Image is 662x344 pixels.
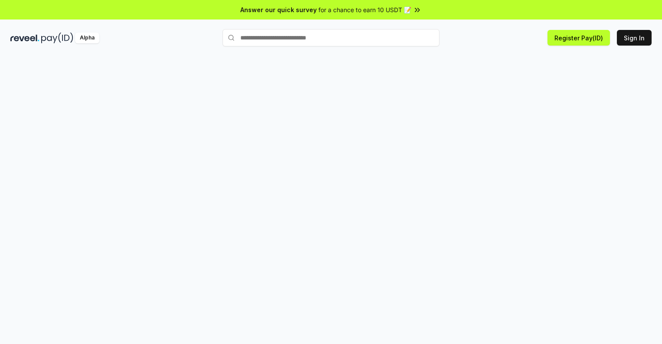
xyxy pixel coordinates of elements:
[240,5,317,14] span: Answer our quick survey
[617,30,652,46] button: Sign In
[10,33,39,43] img: reveel_dark
[41,33,73,43] img: pay_id
[547,30,610,46] button: Register Pay(ID)
[318,5,411,14] span: for a chance to earn 10 USDT 📝
[75,33,99,43] div: Alpha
